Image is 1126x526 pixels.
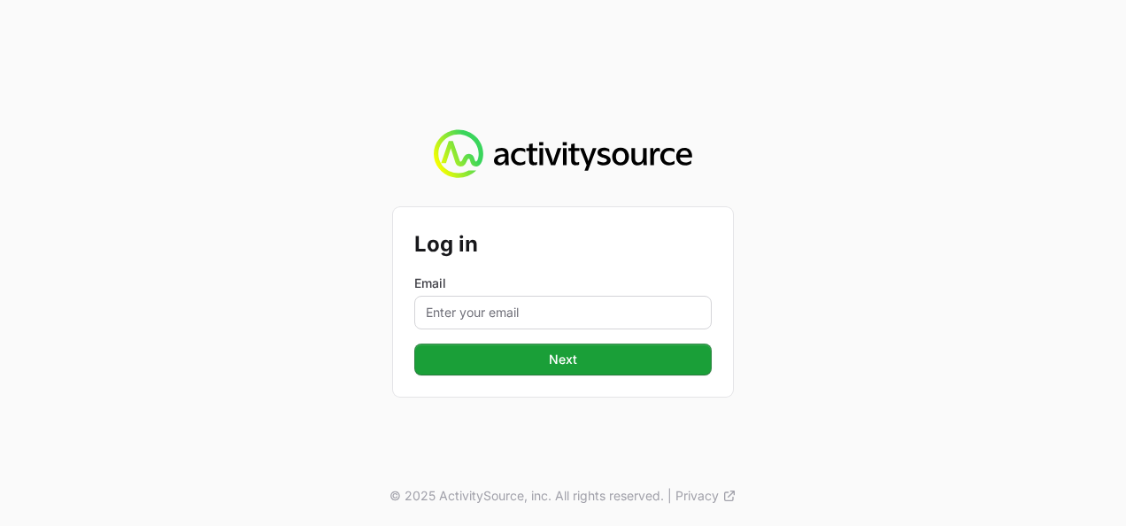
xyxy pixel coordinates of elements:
img: Activity Source [434,129,691,179]
span: Next [425,349,701,370]
input: Enter your email [414,296,712,329]
a: Privacy [675,487,737,505]
h2: Log in [414,228,712,260]
span: | [667,487,672,505]
p: © 2025 ActivitySource, inc. All rights reserved. [389,487,664,505]
button: Next [414,344,712,375]
label: Email [414,275,712,292]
